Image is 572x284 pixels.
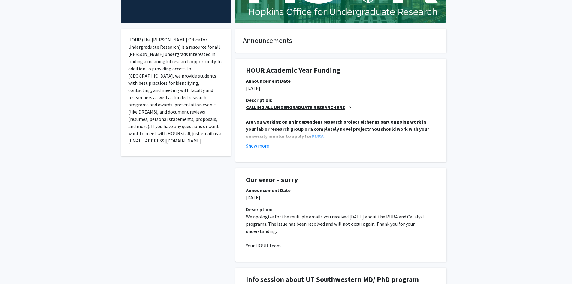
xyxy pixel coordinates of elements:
[246,142,269,149] button: Show more
[246,194,436,201] p: [DATE]
[246,206,436,213] div: Description:
[246,275,436,284] h1: Info session about UT Southwestern MD/ PhD program
[246,104,345,110] u: CALLING ALL UNDERGRADUATE RESEARCHERS
[246,84,436,92] p: [DATE]
[246,118,436,140] p: .
[246,187,436,194] div: Announcement Date
[246,77,436,84] div: Announcement Date
[246,176,436,184] h1: Our error - sorry
[243,36,439,45] h4: Announcements
[312,133,324,139] a: PURA
[246,119,430,139] strong: Are you working on an independent research project either as part ongoing work in your lab or res...
[246,242,436,249] p: Your HOUR Team
[246,104,351,110] strong: -->
[246,66,436,75] h1: HOUR Academic Year Funding
[246,213,436,235] p: We apologize for the multiple emails you received [DATE] about the PURA and Catalyst programs. Th...
[128,36,224,144] p: HOUR (the [PERSON_NAME] Office for Undergraduate Research) is a resource for all [PERSON_NAME] un...
[5,257,26,279] iframe: Chat
[246,96,436,104] div: Description:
